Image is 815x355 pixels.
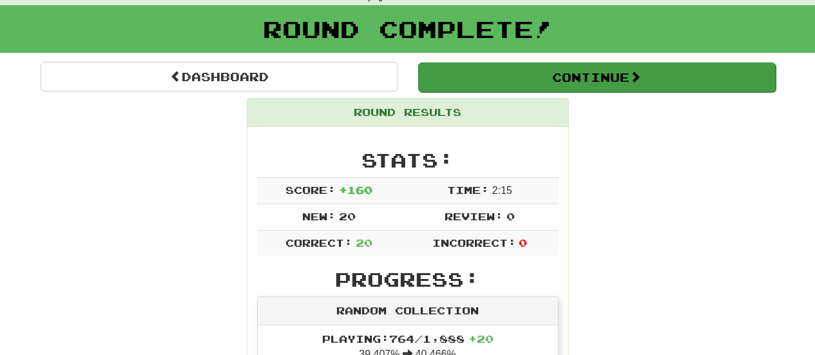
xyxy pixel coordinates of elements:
[468,332,494,345] span: + 20
[492,185,512,196] span: 2 : 15
[322,332,494,345] span: Playing: 764 / 1,888
[258,297,558,325] div: Random Collection
[247,99,568,127] div: Round Results
[285,236,352,249] span: Correct:
[447,184,489,196] span: Time:
[257,269,559,290] h2: Progress:
[339,184,372,196] span: + 160
[257,149,559,171] h2: Stats:
[432,236,516,249] span: Incorrect:
[41,62,398,91] a: Dashboard
[356,236,372,249] span: 20
[302,210,336,222] span: New:
[285,184,336,196] span: Score:
[445,210,503,222] span: Review:
[506,210,515,222] span: 0
[418,62,776,92] button: Continue
[339,210,356,222] span: 20
[519,236,527,249] span: 0
[5,16,810,42] h1: Round Complete!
